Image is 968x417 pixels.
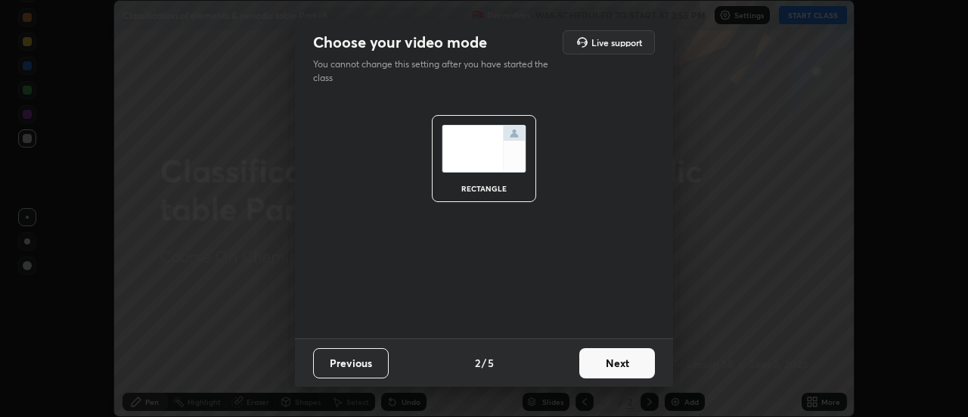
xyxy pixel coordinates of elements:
h5: Live support [591,38,642,47]
img: normalScreenIcon.ae25ed63.svg [442,125,526,173]
button: Previous [313,348,389,378]
h4: 5 [488,355,494,371]
div: rectangle [454,185,514,192]
h4: 2 [475,355,480,371]
p: You cannot change this setting after you have started the class [313,58,558,85]
button: Next [579,348,655,378]
h2: Choose your video mode [313,33,487,52]
h4: / [482,355,486,371]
